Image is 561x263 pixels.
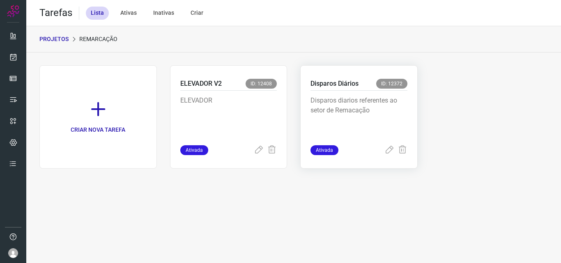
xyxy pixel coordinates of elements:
[39,65,157,169] a: CRIAR NOVA TAREFA
[71,126,125,134] p: CRIAR NOVA TAREFA
[186,7,208,20] div: Criar
[310,96,407,137] p: Disparos diarios referentes ao setor de Remacação
[148,7,179,20] div: Inativas
[180,96,277,137] p: ELEVADOR
[180,145,208,155] span: Ativada
[7,5,19,17] img: Logo
[39,7,72,19] h2: Tarefas
[310,79,359,89] p: Disparos Diários
[39,35,69,43] p: PROJETOS
[79,35,117,43] p: Remarcação
[310,145,338,155] span: Ativada
[180,79,222,89] p: ELEVADOR V2
[246,79,277,89] span: ID: 12408
[86,7,109,20] div: Lista
[376,79,407,89] span: ID: 12372
[115,7,142,20] div: Ativas
[8,248,18,258] img: avatar-user-boy.jpg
